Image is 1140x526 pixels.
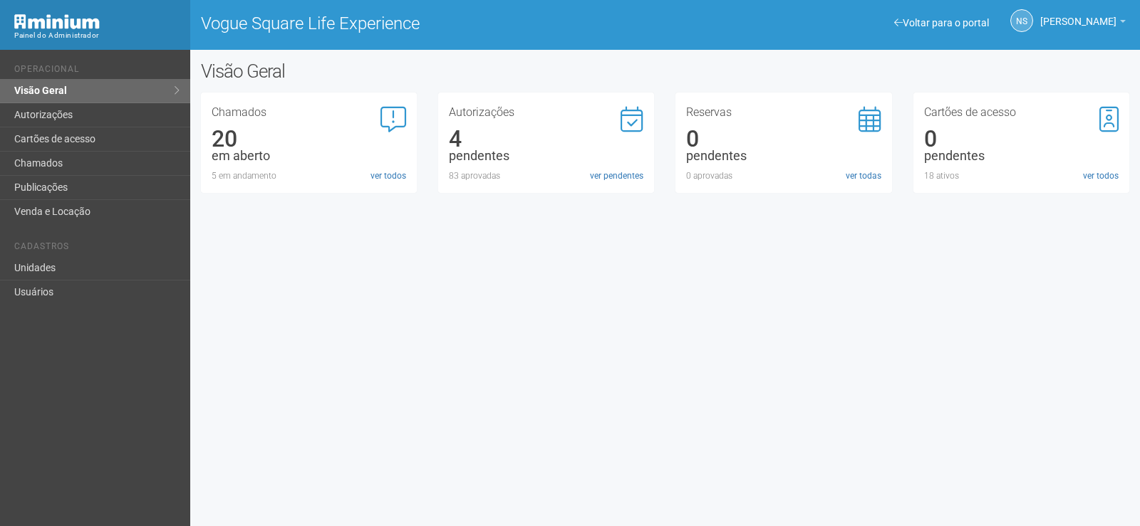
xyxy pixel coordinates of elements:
[924,169,1119,182] div: 18 ativos
[686,149,881,162] div: pendentes
[14,14,100,29] img: Minium
[212,132,406,145] div: 20
[14,64,180,79] li: Operacional
[1083,169,1119,182] a: ver todos
[370,169,406,182] a: ver todos
[894,17,989,28] a: Voltar para o portal
[924,149,1119,162] div: pendentes
[1040,18,1126,29] a: [PERSON_NAME]
[924,132,1119,145] div: 0
[449,169,643,182] div: 83 aprovadas
[449,149,643,162] div: pendentes
[686,169,881,182] div: 0 aprovadas
[846,169,881,182] a: ver todas
[449,107,643,118] h3: Autorizações
[924,107,1119,118] h3: Cartões de acesso
[212,107,406,118] h3: Chamados
[1040,2,1116,27] span: Nicolle Silva
[686,132,881,145] div: 0
[212,169,406,182] div: 5 em andamento
[14,241,180,256] li: Cadastros
[449,132,643,145] div: 4
[212,149,406,162] div: em aberto
[590,169,643,182] a: ver pendentes
[201,61,576,82] h2: Visão Geral
[1010,9,1033,32] a: NS
[14,29,180,42] div: Painel do Administrador
[686,107,881,118] h3: Reservas
[201,14,655,33] h1: Vogue Square Life Experience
